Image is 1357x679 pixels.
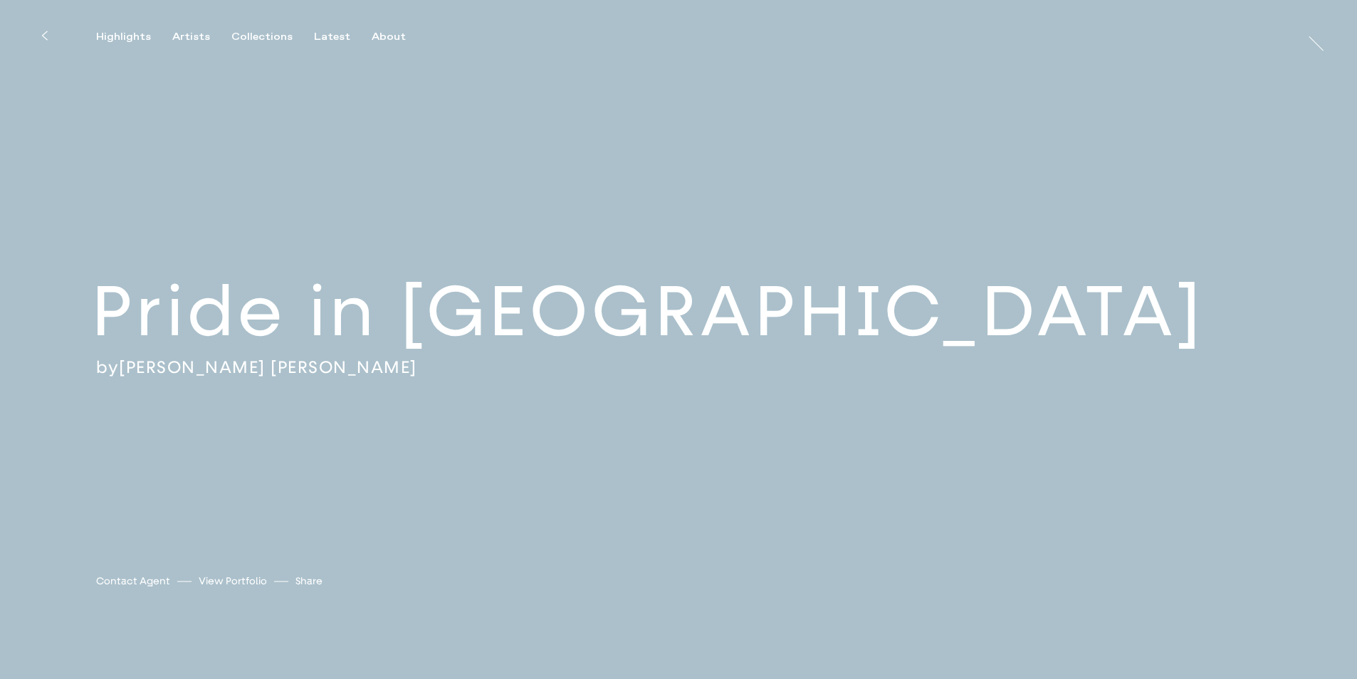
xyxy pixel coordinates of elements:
button: Latest [314,31,372,43]
span: by [96,357,119,378]
a: [PERSON_NAME] [PERSON_NAME] [119,357,417,378]
button: Artists [172,31,231,43]
button: Highlights [96,31,172,43]
button: Share [295,572,323,591]
h2: Pride in [GEOGRAPHIC_DATA] [92,268,1301,357]
div: About [372,31,406,43]
button: Collections [231,31,314,43]
div: Highlights [96,31,151,43]
div: Latest [314,31,350,43]
div: Artists [172,31,210,43]
div: Collections [231,31,293,43]
button: About [372,31,427,43]
a: Contact Agent [96,574,170,589]
a: View Portfolio [199,574,267,589]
